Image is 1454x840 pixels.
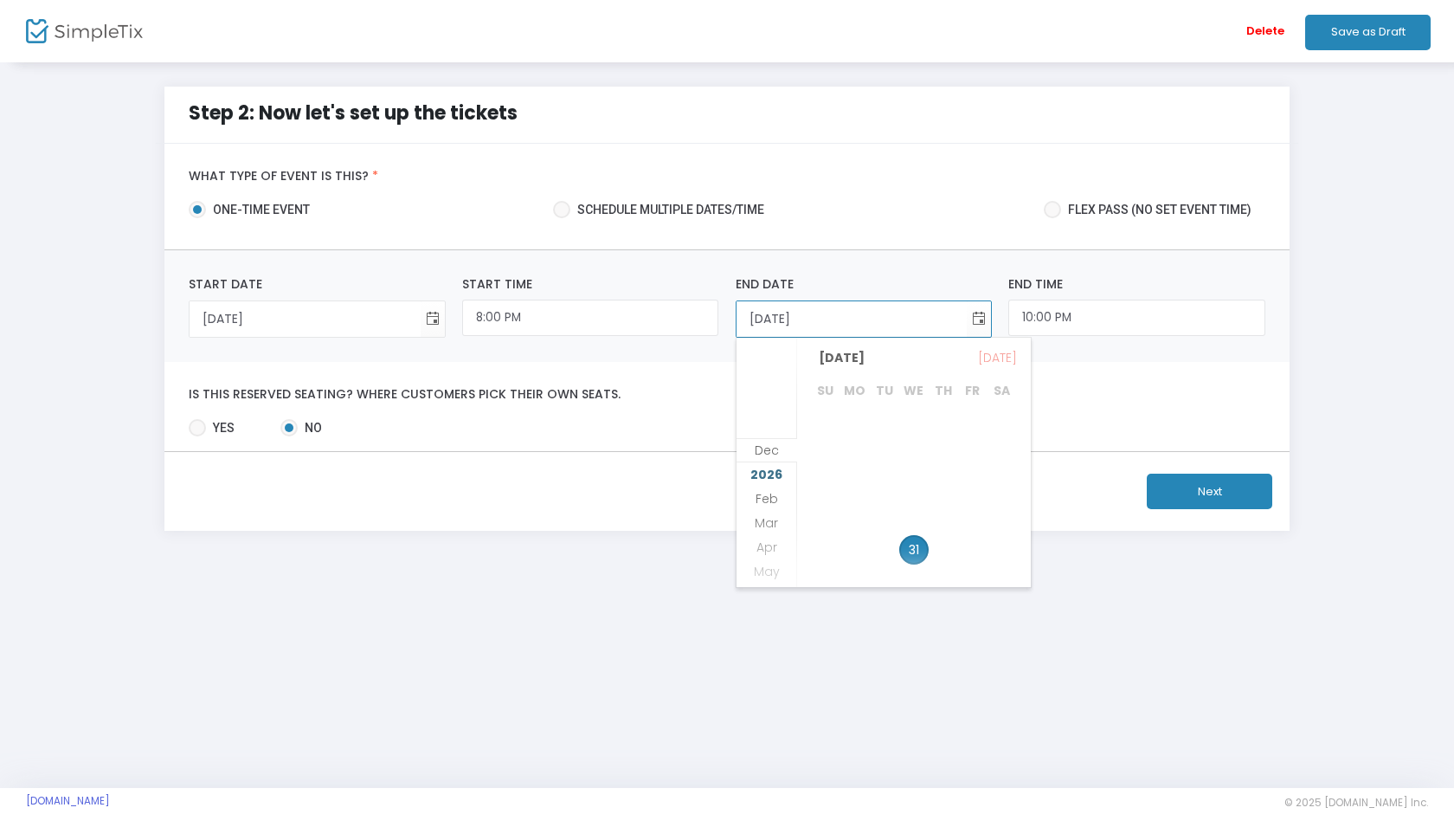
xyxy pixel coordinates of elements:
[1305,15,1431,50] button: Save as Draft
[899,535,929,565] td: Wednesday, December 31, 2025
[967,301,991,337] button: Toggle calendar
[1008,300,1264,337] input: End Time
[189,169,1264,184] label: What type of event is this?
[189,387,1264,403] label: Is this reserved seating? Where customers pick their own seats.
[1246,8,1284,55] span: Delete
[189,275,445,294] label: Start Date
[190,301,420,337] input: Select date
[750,466,782,483] span: 2026
[206,419,235,437] span: Yes
[26,794,110,808] a: [DOMAIN_NAME]
[570,201,764,219] span: Schedule multiple dates/time
[754,563,780,580] span: May
[462,300,718,337] input: Start Time
[1147,474,1272,509] button: Next
[736,275,992,294] label: End Date
[189,100,518,126] span: Step 2: Now let's set up the tickets
[755,514,778,532] span: Mar
[421,301,445,337] button: Toggle calendar
[755,442,779,459] span: Dec
[899,535,929,565] span: 31
[1284,796,1428,810] span: © 2025 [DOMAIN_NAME] Inc.
[737,301,967,337] input: Select date
[756,539,777,556] span: Apr
[298,419,322,437] span: No
[811,345,872,371] span: [DATE]
[1061,201,1251,219] span: Flex pass (no set event time)
[756,490,778,507] span: Feb
[1008,275,1264,294] label: End Time
[462,275,718,294] label: Start Time
[206,201,310,219] span: one-time event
